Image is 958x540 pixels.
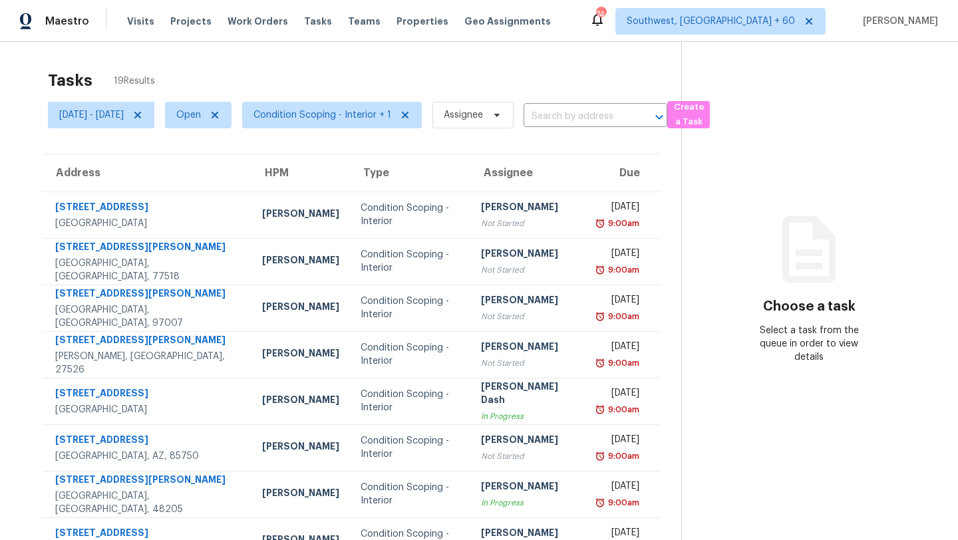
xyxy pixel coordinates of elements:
div: [PERSON_NAME] Dash [481,380,576,410]
div: [GEOGRAPHIC_DATA], [GEOGRAPHIC_DATA], 48205 [55,489,241,516]
img: Overdue Alarm Icon [595,450,605,463]
div: [PERSON_NAME] [262,393,339,410]
div: 9:00am [605,496,639,509]
th: HPM [251,154,350,192]
span: Teams [348,15,381,28]
div: Condition Scoping - Interior [361,388,460,414]
span: Maestro [45,15,89,28]
h2: Tasks [48,74,92,87]
div: [DATE] [598,340,639,356]
div: [GEOGRAPHIC_DATA] [55,217,241,230]
div: [PERSON_NAME] [262,207,339,223]
div: [PERSON_NAME] [481,200,576,217]
div: [PERSON_NAME] [481,479,576,496]
div: [GEOGRAPHIC_DATA], AZ, 85750 [55,450,241,463]
div: [DATE] [598,479,639,496]
div: 9:00am [605,450,639,463]
div: [STREET_ADDRESS][PERSON_NAME] [55,333,241,350]
div: [STREET_ADDRESS][PERSON_NAME] [55,287,241,303]
img: Overdue Alarm Icon [595,496,605,509]
div: Not Started [481,450,576,463]
div: 9:00am [605,263,639,277]
div: [STREET_ADDRESS] [55,386,241,403]
div: [PERSON_NAME], [GEOGRAPHIC_DATA], 27526 [55,350,241,376]
div: [PERSON_NAME] [262,346,339,363]
h3: Choose a task [763,300,856,313]
div: [GEOGRAPHIC_DATA] [55,403,241,416]
div: 9:00am [605,356,639,370]
img: Overdue Alarm Icon [595,356,605,370]
div: Condition Scoping - Interior [361,434,460,461]
span: Create a Task [674,100,703,130]
div: [DATE] [598,433,639,450]
div: 744 [596,8,605,21]
span: Open [176,108,201,122]
img: Overdue Alarm Icon [595,403,605,416]
span: Projects [170,15,212,28]
div: [PERSON_NAME] [262,300,339,317]
div: 9:00am [605,310,639,323]
div: [PERSON_NAME] [262,486,339,503]
th: Due [587,154,660,192]
span: Assignee [444,108,483,122]
div: Condition Scoping - Interior [361,341,460,368]
input: Search by address [524,106,630,127]
div: Not Started [481,356,576,370]
span: Properties [397,15,448,28]
div: Not Started [481,217,576,230]
th: Type [350,154,470,192]
div: 9:00am [605,217,639,230]
img: Overdue Alarm Icon [595,310,605,323]
span: [DATE] - [DATE] [59,108,124,122]
div: [DATE] [598,200,639,217]
div: [DATE] [598,247,639,263]
img: Overdue Alarm Icon [595,263,605,277]
div: Not Started [481,263,576,277]
span: 19 Results [114,74,155,88]
span: Condition Scoping - Interior + 1 [253,108,391,122]
div: [PERSON_NAME] [481,433,576,450]
div: [STREET_ADDRESS] [55,200,241,217]
div: [PERSON_NAME] [481,247,576,263]
th: Address [43,154,251,192]
div: In Progress [481,410,576,423]
div: In Progress [481,496,576,509]
div: [PERSON_NAME] [262,440,339,456]
button: Create a Task [667,101,710,128]
div: Condition Scoping - Interior [361,481,460,507]
div: 9:00am [605,403,639,416]
span: [PERSON_NAME] [858,15,938,28]
div: Condition Scoping - Interior [361,202,460,228]
span: Visits [127,15,154,28]
div: [DATE] [598,293,639,310]
span: Southwest, [GEOGRAPHIC_DATA] + 60 [627,15,795,28]
button: Open [650,108,669,126]
img: Overdue Alarm Icon [595,217,605,230]
span: Work Orders [228,15,288,28]
div: [PERSON_NAME] [481,293,576,310]
div: [GEOGRAPHIC_DATA], [GEOGRAPHIC_DATA], 97007 [55,303,241,330]
div: [STREET_ADDRESS][PERSON_NAME] [55,240,241,257]
div: [PERSON_NAME] [262,253,339,270]
div: Condition Scoping - Interior [361,295,460,321]
th: Assignee [470,154,587,192]
div: [STREET_ADDRESS] [55,433,241,450]
div: [PERSON_NAME] [481,340,576,356]
div: [GEOGRAPHIC_DATA], [GEOGRAPHIC_DATA], 77518 [55,257,241,283]
div: Select a task from the queue in order to view details [746,324,874,364]
span: Geo Assignments [464,15,551,28]
div: [STREET_ADDRESS][PERSON_NAME] [55,473,241,489]
div: [DATE] [598,386,639,403]
span: Tasks [304,17,332,26]
div: Not Started [481,310,576,323]
div: Condition Scoping - Interior [361,248,460,275]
